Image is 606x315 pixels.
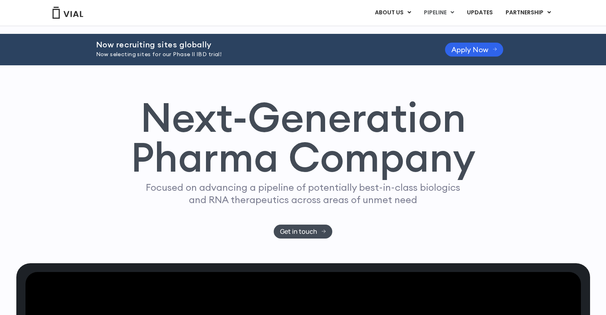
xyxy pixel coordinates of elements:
a: ABOUT USMenu Toggle [369,6,417,20]
p: Now selecting sites for our Phase II IBD trial! [96,50,425,59]
img: Vial Logo [52,7,84,19]
a: Get in touch [274,225,332,239]
h2: Now recruiting sites globally [96,40,425,49]
span: Apply Now [451,47,488,53]
p: Focused on advancing a pipeline of potentially best-in-class biologics and RNA therapeutics acros... [143,181,464,206]
a: PARTNERSHIPMenu Toggle [499,6,557,20]
a: PIPELINEMenu Toggle [418,6,460,20]
span: Get in touch [280,229,317,235]
a: UPDATES [461,6,499,20]
h1: Next-Generation Pharma Company [131,97,476,178]
a: Apply Now [445,43,504,57]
